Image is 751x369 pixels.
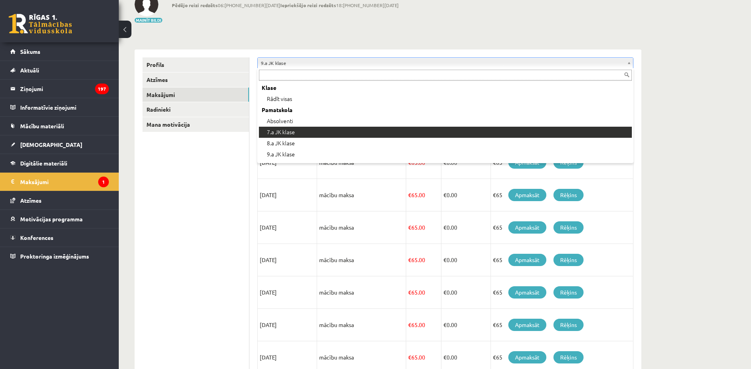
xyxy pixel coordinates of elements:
[259,82,632,93] div: Klase
[259,160,632,171] div: 9.b JK klase
[259,127,632,138] div: 7.a JK klase
[259,105,632,116] div: Pamatskola
[259,149,632,160] div: 9.a JK klase
[259,116,632,127] div: Absolventi
[259,138,632,149] div: 8.a JK klase
[259,93,632,105] div: Rādīt visas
